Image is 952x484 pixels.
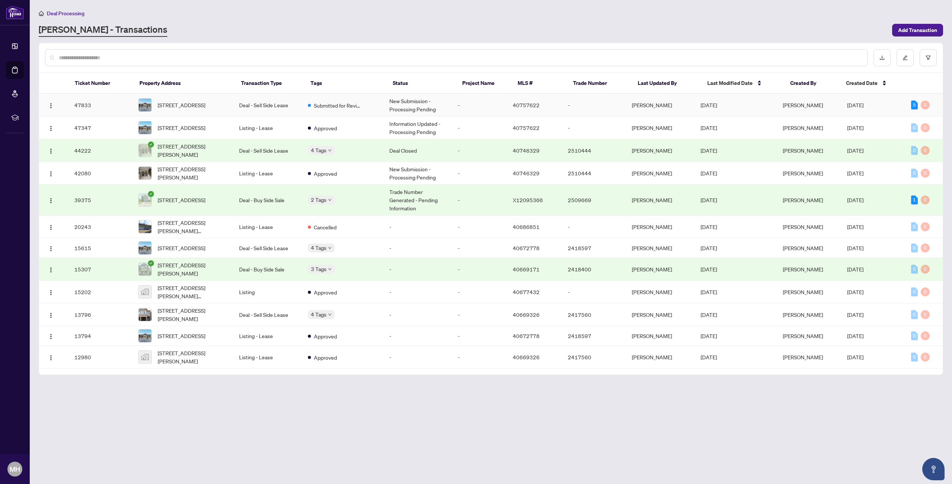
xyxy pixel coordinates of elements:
[328,267,332,271] span: down
[911,331,918,340] div: 0
[847,245,863,251] span: [DATE]
[562,281,626,303] td: -
[6,6,24,19] img: logo
[562,185,626,216] td: 2509669
[911,243,918,252] div: 0
[921,310,930,319] div: 0
[48,125,54,131] img: Logo
[158,165,227,181] span: [STREET_ADDRESS][PERSON_NAME]
[45,286,57,298] button: Logo
[512,73,567,94] th: MLS #
[513,102,540,108] span: 40757622
[328,198,332,202] span: down
[383,281,452,303] td: -
[45,221,57,233] button: Logo
[148,141,154,147] span: check-circle
[562,94,626,117] td: -
[45,330,57,342] button: Logo
[383,139,452,162] td: Deal Closed
[233,139,302,162] td: Deal - Sell Side Lease
[48,267,54,273] img: Logo
[68,326,132,346] td: 13794
[921,222,930,231] div: 0
[452,258,507,281] td: -
[879,55,885,60] span: download
[139,286,151,298] img: thumbnail-img
[383,162,452,185] td: New Submission - Processing Pending
[68,238,132,258] td: 15615
[387,73,456,94] th: Status
[233,346,302,369] td: Listing - Lease
[626,326,695,346] td: [PERSON_NAME]
[314,169,337,178] span: Approved
[158,349,227,365] span: [STREET_ADDRESS][PERSON_NAME]
[783,354,823,360] span: [PERSON_NAME]
[452,238,507,258] td: -
[383,94,452,117] td: New Submission - Processing Pending
[139,121,151,134] img: thumbnail-img
[921,195,930,204] div: 0
[874,49,891,66] button: download
[45,242,57,254] button: Logo
[45,144,57,156] button: Logo
[233,94,302,117] td: Deal - Sell Side Lease
[47,10,84,17] span: Deal Processing
[626,303,695,326] td: [PERSON_NAME]
[233,185,302,216] td: Deal - Buy Side Sale
[562,238,626,258] td: 2418597
[233,117,302,139] td: Listing - Lease
[314,124,337,132] span: Approved
[45,99,57,111] button: Logo
[701,266,717,273] span: [DATE]
[911,123,918,132] div: 0
[626,216,695,238] td: [PERSON_NAME]
[562,139,626,162] td: 2510444
[48,148,54,154] img: Logo
[158,244,205,252] span: [STREET_ADDRESS]
[233,258,302,281] td: Deal - Buy Side Sale
[846,79,878,87] span: Created Date
[911,222,918,231] div: 0
[513,223,540,230] span: 40686851
[701,289,717,295] span: [DATE]
[45,167,57,179] button: Logo
[452,162,507,185] td: -
[134,73,235,94] th: Property Address
[783,147,823,154] span: [PERSON_NAME]
[233,303,302,326] td: Deal - Sell Side Lease
[383,258,452,281] td: -
[139,144,151,157] img: thumbnail-img
[328,313,332,316] span: down
[922,458,945,480] button: Open asap
[48,225,54,230] img: Logo
[452,185,507,216] td: -
[383,303,452,326] td: -
[626,346,695,369] td: [PERSON_NAME]
[158,332,205,340] span: [STREET_ADDRESS]
[68,117,132,139] td: 47347
[45,122,57,134] button: Logo
[513,170,540,176] span: 40746329
[783,223,823,230] span: [PERSON_NAME]
[783,289,823,295] span: [PERSON_NAME]
[452,346,507,369] td: -
[847,170,863,176] span: [DATE]
[452,139,507,162] td: -
[926,55,931,60] span: filter
[452,303,507,326] td: -
[452,117,507,139] td: -
[314,353,337,362] span: Approved
[139,329,151,342] img: thumbnail-img
[68,346,132,369] td: 12980
[68,258,132,281] td: 15307
[139,167,151,179] img: thumbnail-img
[158,261,227,277] span: [STREET_ADDRESS][PERSON_NAME]
[847,266,863,273] span: [DATE]
[847,332,863,339] span: [DATE]
[701,102,717,108] span: [DATE]
[158,196,205,204] span: [STREET_ADDRESS]
[383,238,452,258] td: -
[567,73,632,94] th: Trade Number
[456,73,512,94] th: Project Name
[139,99,151,111] img: thumbnail-img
